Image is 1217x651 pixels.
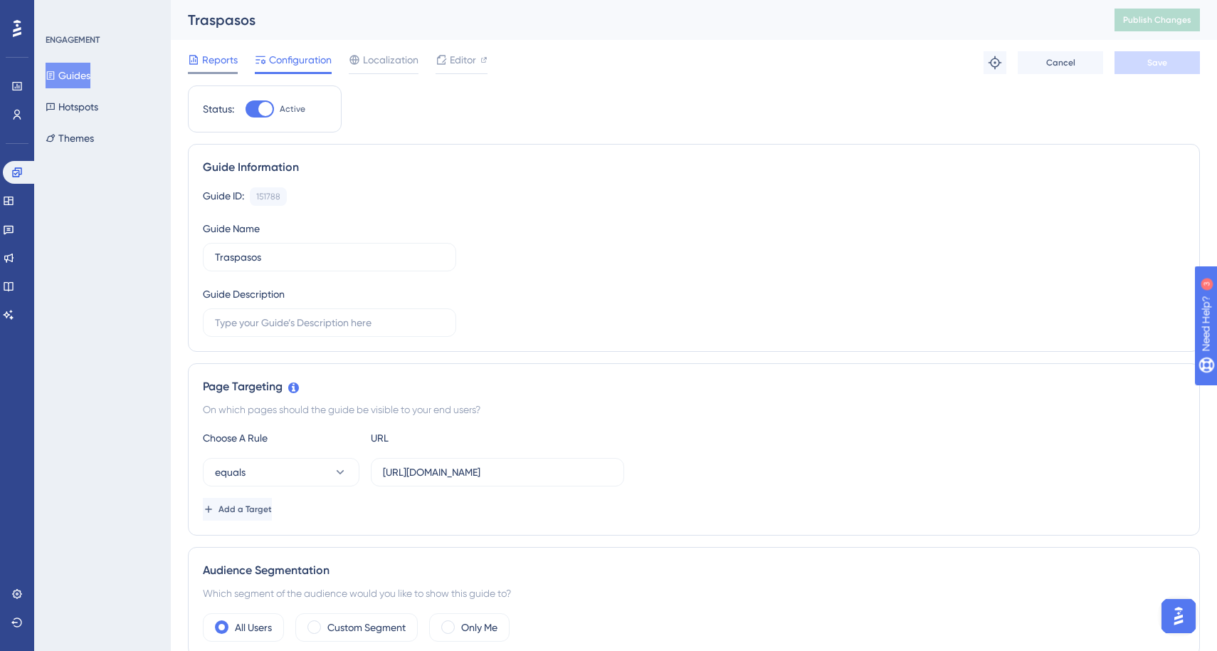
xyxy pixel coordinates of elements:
[1123,14,1191,26] span: Publish Changes
[383,464,612,480] input: yourwebsite.com/path
[363,51,418,68] span: Localization
[1147,57,1167,68] span: Save
[46,63,90,88] button: Guides
[215,249,444,265] input: Type your Guide’s Name here
[218,504,272,515] span: Add a Target
[202,51,238,68] span: Reports
[1115,51,1200,74] button: Save
[203,220,260,237] div: Guide Name
[450,51,476,68] span: Editor
[269,51,332,68] span: Configuration
[46,125,94,151] button: Themes
[203,585,1185,602] div: Which segment of the audience would you like to show this guide to?
[203,562,1185,579] div: Audience Segmentation
[203,498,272,521] button: Add a Target
[1115,9,1200,31] button: Publish Changes
[203,100,234,118] div: Status:
[280,103,305,115] span: Active
[46,34,100,46] div: ENGAGEMENT
[203,458,359,486] button: equals
[1018,51,1103,74] button: Cancel
[203,286,285,303] div: Guide Description
[1046,57,1075,68] span: Cancel
[215,315,444,330] input: Type your Guide’s Description here
[203,429,359,447] div: Choose A Rule
[203,378,1185,395] div: Page Targeting
[371,429,527,447] div: URL
[188,10,1079,30] div: Traspasos
[1157,595,1200,637] iframe: UserGuiding AI Assistant Launcher
[203,159,1185,176] div: Guide Information
[461,619,497,636] label: Only Me
[33,4,89,21] span: Need Help?
[235,619,272,636] label: All Users
[46,94,98,120] button: Hotspots
[256,191,280,202] div: 151788
[215,464,246,481] span: equals
[327,619,406,636] label: Custom Segment
[203,401,1185,418] div: On which pages should the guide be visible to your end users?
[99,7,103,19] div: 3
[203,187,244,206] div: Guide ID:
